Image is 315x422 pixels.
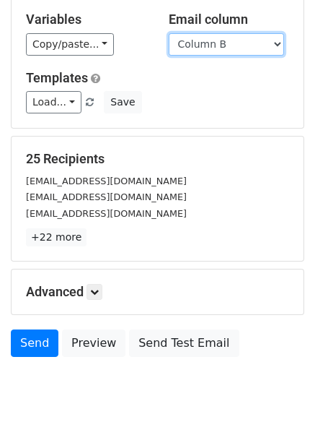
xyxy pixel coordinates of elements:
a: Send Test Email [129,330,239,357]
button: Save [104,91,141,113]
iframe: Chat Widget [243,353,315,422]
h5: Variables [26,12,147,27]
a: Load... [26,91,81,113]
a: Preview [62,330,125,357]
a: Templates [26,70,88,85]
a: Send [11,330,58,357]
small: [EMAIL_ADDRESS][DOMAIN_NAME] [26,208,187,219]
small: [EMAIL_ADDRESS][DOMAIN_NAME] [26,191,187,202]
small: [EMAIL_ADDRESS][DOMAIN_NAME] [26,176,187,186]
h5: 25 Recipients [26,151,289,167]
a: +22 more [26,228,86,246]
a: Copy/paste... [26,33,114,56]
h5: Email column [169,12,290,27]
h5: Advanced [26,284,289,300]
